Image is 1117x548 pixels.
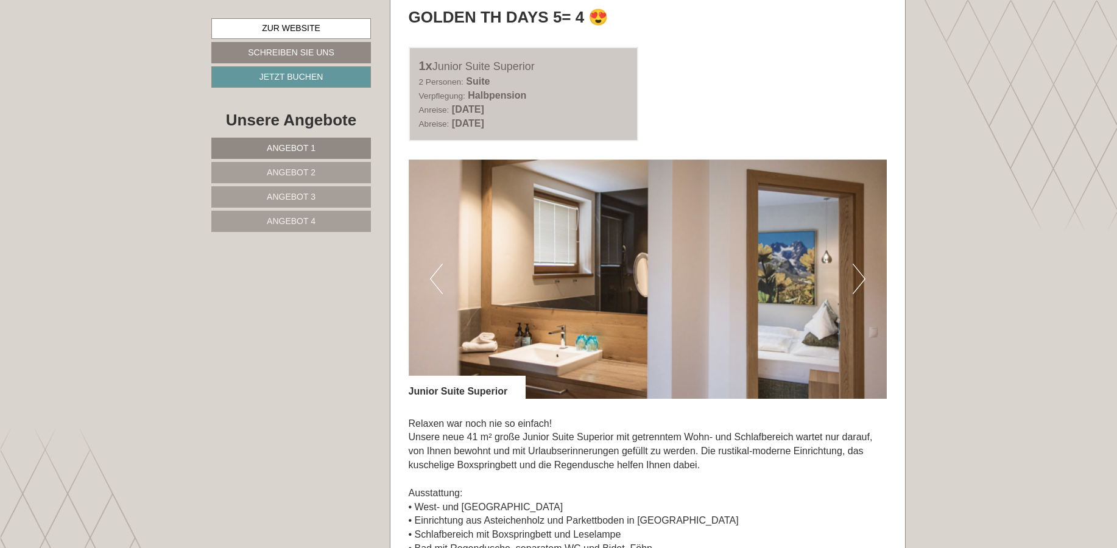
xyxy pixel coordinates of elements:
[267,216,315,226] span: Angebot 4
[419,57,629,75] div: Junior Suite Superior
[211,18,371,39] a: Zur Website
[466,76,490,86] b: Suite
[211,42,371,63] a: Schreiben Sie uns
[409,376,526,399] div: Junior Suite Superior
[267,167,315,177] span: Angebot 2
[452,104,484,114] b: [DATE]
[409,6,608,29] div: Golden TH Days 5= 4 😍
[468,90,526,100] b: Halbpension
[211,109,371,132] div: Unsere Angebote
[419,77,463,86] small: 2 Personen:
[419,91,465,100] small: Verpflegung:
[853,264,865,294] button: Next
[452,118,484,128] b: [DATE]
[267,192,315,202] span: Angebot 3
[430,264,443,294] button: Previous
[419,119,449,128] small: Abreise:
[419,105,449,114] small: Anreise:
[409,160,887,399] img: image
[267,143,315,153] span: Angebot 1
[211,66,371,88] a: Jetzt buchen
[419,59,432,72] b: 1x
